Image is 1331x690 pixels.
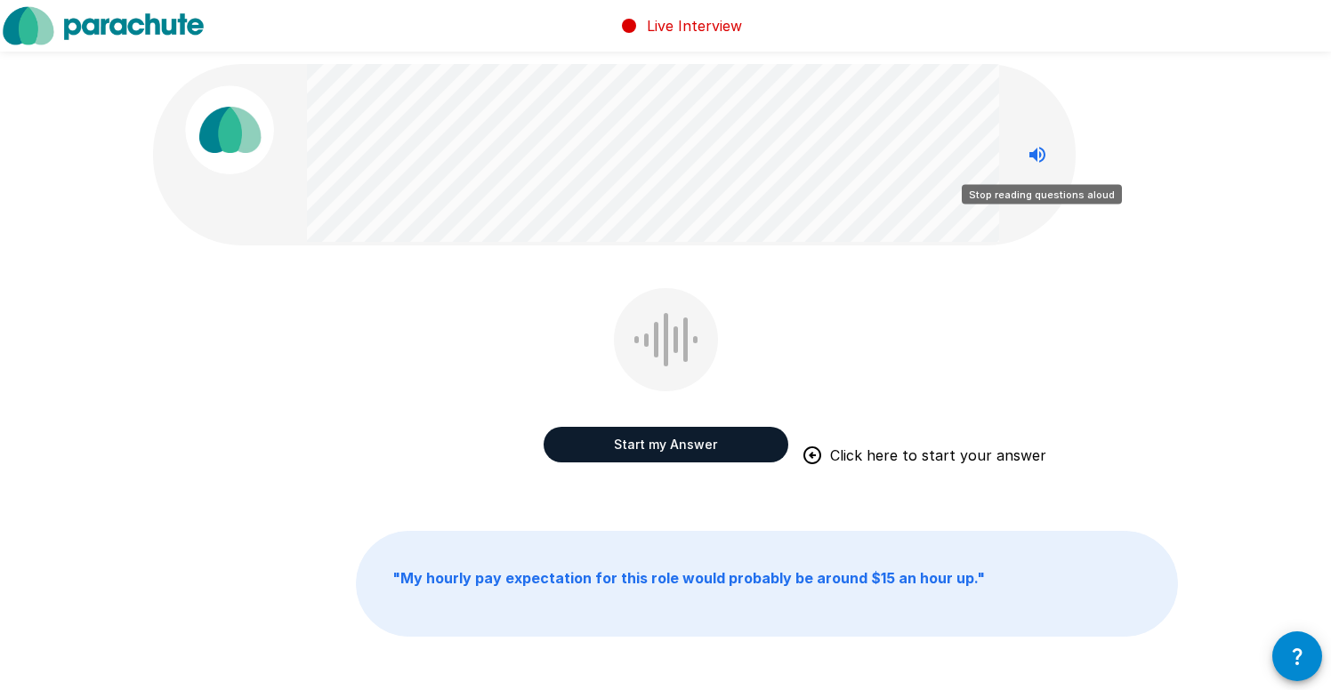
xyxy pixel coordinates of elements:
[647,15,742,36] p: Live Interview
[962,185,1122,205] div: Stop reading questions aloud
[185,85,274,174] img: parachute_avatar.png
[1020,137,1055,172] button: Stop reading questions aloud
[392,569,985,587] b: " My hourly pay expectation for this role would probably be around $15 an hour up. "
[544,427,788,462] button: Start my Answer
